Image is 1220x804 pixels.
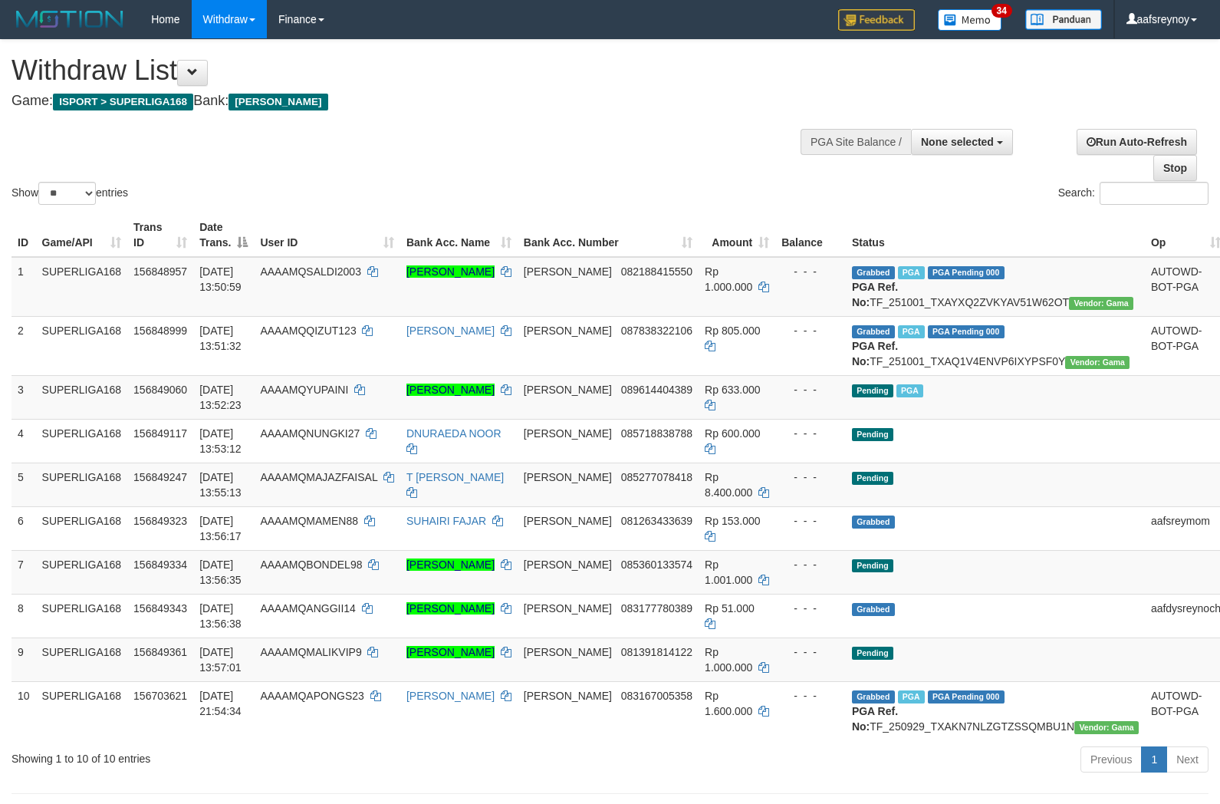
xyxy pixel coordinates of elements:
[260,265,361,278] span: AAAAMQSALDI2003
[1058,182,1208,205] label: Search:
[852,516,895,529] span: Grabbed
[852,281,898,308] b: PGA Ref. No:
[193,213,254,257] th: Date Trans.: activate to sort column descending
[229,94,327,110] span: [PERSON_NAME]
[775,213,846,257] th: Balance
[852,384,893,397] span: Pending
[781,264,840,279] div: - - -
[36,419,128,463] td: SUPERLIGA168
[36,316,128,375] td: SUPERLIGA168
[898,325,925,338] span: Marked by aafheankoy
[524,646,612,658] span: [PERSON_NAME]
[12,8,128,31] img: MOTION_logo.png
[898,690,925,703] span: Marked by aafchhiseyha
[846,681,1145,740] td: TF_250929_TXAKN7NLZGTZSSQMBU1N
[846,257,1145,317] td: TF_251001_TXAYXQ2ZVKYAV51W62OT
[260,427,360,440] span: AAAAMQNUNGKI27
[133,471,187,483] span: 156849247
[199,602,242,630] span: [DATE] 13:56:38
[12,463,36,506] td: 5
[133,690,187,702] span: 156703621
[260,515,358,527] span: AAAAMQMAMEN88
[801,129,911,155] div: PGA Site Balance /
[199,559,242,586] span: [DATE] 13:56:35
[852,559,893,572] span: Pending
[133,646,187,658] span: 156849361
[1077,129,1197,155] a: Run Auto-Refresh
[524,384,612,396] span: [PERSON_NAME]
[133,602,187,615] span: 156849343
[621,427,692,440] span: Copy 085718838788 to clipboard
[36,375,128,419] td: SUPERLIGA168
[12,316,36,375] td: 2
[705,646,752,674] span: Rp 1.000.000
[12,594,36,638] td: 8
[53,94,193,110] span: ISPORT > SUPERLIGA168
[781,557,840,572] div: - - -
[921,136,994,148] span: None selected
[36,594,128,638] td: SUPERLIGA168
[12,550,36,594] td: 7
[199,325,242,352] span: [DATE] 13:51:32
[938,9,1002,31] img: Button%20Memo.svg
[1153,155,1197,181] a: Stop
[524,515,612,527] span: [PERSON_NAME]
[705,265,752,293] span: Rp 1.000.000
[406,690,495,702] a: [PERSON_NAME]
[254,213,400,257] th: User ID: activate to sort column ascending
[524,265,612,278] span: [PERSON_NAME]
[705,427,760,440] span: Rp 600.000
[199,515,242,542] span: [DATE] 13:56:17
[621,559,692,571] span: Copy 085360133574 to clipboard
[1100,182,1208,205] input: Search:
[524,325,612,337] span: [PERSON_NAME]
[1166,746,1208,773] a: Next
[406,427,501,440] a: DNURAEDA NOOR
[38,182,96,205] select: Showentries
[852,472,893,485] span: Pending
[846,316,1145,375] td: TF_251001_TXAQ1V4ENVP6IXYPSF0Y
[621,690,692,702] span: Copy 083167005358 to clipboard
[781,382,840,397] div: - - -
[524,427,612,440] span: [PERSON_NAME]
[36,506,128,550] td: SUPERLIGA168
[705,690,752,717] span: Rp 1.600.000
[260,384,348,396] span: AAAAMQYUPAINI
[781,601,840,616] div: - - -
[928,325,1005,338] span: PGA Pending
[36,257,128,317] td: SUPERLIGA168
[406,384,495,396] a: [PERSON_NAME]
[36,463,128,506] td: SUPERLIGA168
[1065,356,1130,369] span: Vendor URL: https://trx31.1velocity.biz
[199,384,242,411] span: [DATE] 13:52:23
[12,257,36,317] td: 1
[852,428,893,441] span: Pending
[852,266,895,279] span: Grabbed
[406,515,486,527] a: SUHAIRI FAJAR
[705,471,752,499] span: Rp 8.400.000
[12,745,497,766] div: Showing 1 to 10 of 10 entries
[621,265,692,278] span: Copy 082188415550 to clipboard
[781,644,840,660] div: - - -
[199,427,242,455] span: [DATE] 13:53:12
[852,340,898,367] b: PGA Ref. No:
[991,4,1012,18] span: 34
[852,603,895,616] span: Grabbed
[1141,746,1167,773] a: 1
[781,470,840,485] div: - - -
[852,690,895,703] span: Grabbed
[36,681,128,740] td: SUPERLIGA168
[896,384,923,397] span: Marked by aafheankoy
[705,384,760,396] span: Rp 633.000
[524,602,612,615] span: [PERSON_NAME]
[36,638,128,681] td: SUPERLIGA168
[133,325,187,337] span: 156848999
[260,325,356,337] span: AAAAMQQIZUT123
[260,559,362,571] span: AAAAMQBONDEL98
[781,513,840,529] div: - - -
[524,471,612,483] span: [PERSON_NAME]
[406,325,495,337] a: [PERSON_NAME]
[12,94,798,109] h4: Game: Bank:
[621,471,692,483] span: Copy 085277078418 to clipboard
[621,384,692,396] span: Copy 089614404389 to clipboard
